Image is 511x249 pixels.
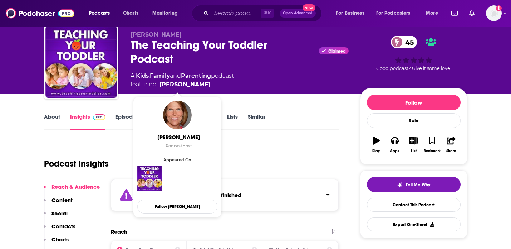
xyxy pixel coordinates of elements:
div: A podcast [131,72,234,89]
img: Podchaser - Follow, Share and Rate Podcasts [6,6,74,20]
button: open menu [147,8,187,19]
span: featuring [131,80,234,89]
p: Social [51,210,68,217]
div: Rate [367,113,461,128]
button: Export One-Sheet [367,217,461,231]
div: Search podcasts, credits, & more... [198,5,329,21]
p: Reach & Audience [51,183,100,190]
span: Claimed [328,49,346,53]
span: Charts [123,8,138,18]
button: Share [442,132,460,158]
span: Tell Me Why [406,182,430,188]
p: Content [51,197,73,203]
span: [PERSON_NAME] [139,134,219,140]
button: Play [367,132,385,158]
span: For Business [336,8,364,18]
a: [PERSON_NAME]PodcastHost [139,134,219,148]
span: and [170,72,181,79]
span: Monitoring [152,8,178,18]
a: 45 [391,36,417,48]
button: Apps [385,132,404,158]
img: Podchaser Pro [93,114,105,120]
button: Open AdvancedNew [280,9,316,18]
a: Family [150,72,170,79]
button: open menu [331,8,373,19]
span: Podcasts [89,8,110,18]
button: Show profile menu [486,5,502,21]
span: Appeared On [137,157,217,162]
span: 45 [398,36,417,48]
button: Content [44,197,73,210]
span: Logged in as megcassidy [486,5,502,21]
a: Kids [136,72,149,79]
a: Episodes150 [115,113,150,130]
button: Contacts [44,223,75,236]
a: Similar [248,113,265,130]
button: open menu [372,8,421,19]
button: List [404,132,423,158]
div: List [411,149,417,153]
img: User Profile [486,5,502,21]
h2: Reach [111,228,127,235]
a: Marijo Tinlin [159,80,211,89]
p: Contacts [51,223,75,230]
span: Open Advanced [283,11,313,15]
a: Show notifications dropdown [448,7,461,19]
span: More [426,8,438,18]
section: Click to expand status details [111,179,339,211]
span: For Podcasters [376,8,411,18]
svg: Add a profile image [496,5,502,11]
button: Bookmark [423,132,442,158]
img: tell me why sparkle [397,182,403,188]
div: Bookmark [424,149,441,153]
button: open menu [84,8,119,19]
p: Charts [51,236,69,243]
h1: Podcast Insights [44,158,109,169]
div: Share [446,149,456,153]
button: tell me why sparkleTell Me Why [367,177,461,192]
button: Social [44,210,68,223]
a: About [44,113,60,130]
a: Charts [118,8,143,19]
span: New [303,4,315,11]
span: Podcast Host [166,143,192,148]
span: ⌘ K [261,9,274,18]
span: Good podcast? Give it some love! [376,66,451,71]
div: Apps [390,149,399,153]
a: Show notifications dropdown [466,7,477,19]
button: Follow [367,95,461,110]
a: Contact This Podcast [367,198,461,212]
button: open menu [421,8,447,19]
a: Lists [227,113,238,130]
button: Follow [PERSON_NAME] [137,200,217,214]
button: Reach & Audience [44,183,100,197]
div: Play [372,149,380,153]
img: The Teaching Your Toddler Podcast [45,26,117,98]
span: [PERSON_NAME] [131,31,182,38]
a: Parenting [181,72,211,79]
span: , [149,72,150,79]
a: InsightsPodchaser Pro [70,113,105,130]
img: Marijo Tinlin [163,101,192,129]
div: 45Good podcast? Give it some love! [360,31,467,76]
input: Search podcasts, credits, & more... [211,8,261,19]
img: The Teaching Your Toddler Podcast [137,166,162,191]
